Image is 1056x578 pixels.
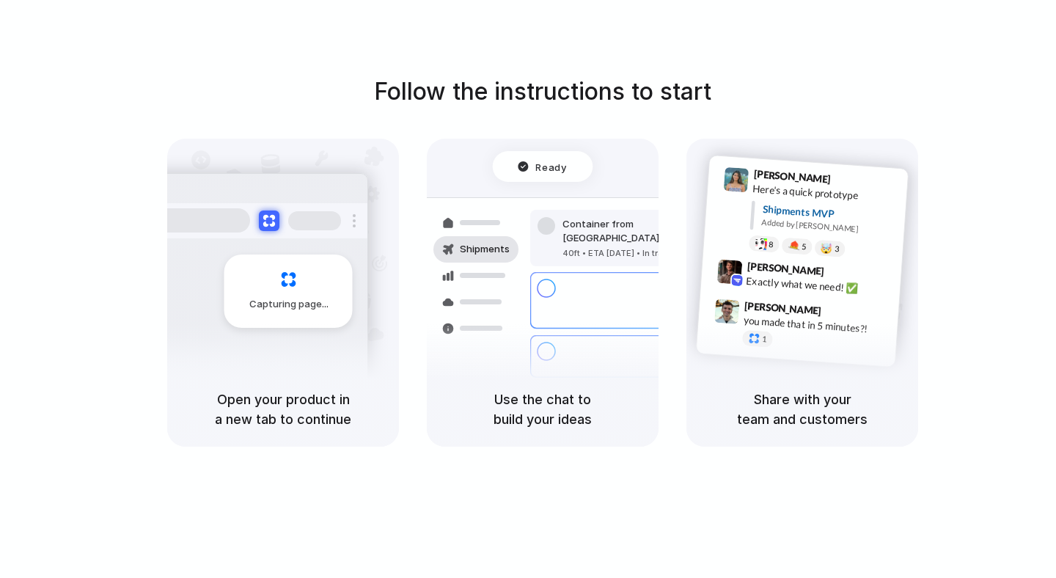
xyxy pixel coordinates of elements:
div: Exactly what we need! ✅ [746,273,892,298]
span: [PERSON_NAME] [747,257,824,279]
span: Capturing page [249,297,331,312]
h5: Use the chat to build your ideas [444,389,641,429]
span: 5 [802,242,807,250]
span: [PERSON_NAME] [744,297,822,318]
h5: Share with your team and customers [704,389,901,429]
span: Ready [536,159,567,174]
span: 3 [835,244,840,252]
div: Here's a quick prototype [752,180,899,205]
h1: Follow the instructions to start [374,74,711,109]
div: Added by [PERSON_NAME] [761,216,896,237]
span: 9:47 AM [826,304,856,322]
h5: Open your product in a new tab to continue [185,389,381,429]
div: you made that in 5 minutes?! [743,312,890,337]
span: 9:42 AM [829,265,859,282]
span: [PERSON_NAME] [753,166,831,187]
div: 40ft • ETA [DATE] • In transit [562,247,721,260]
div: Container from [GEOGRAPHIC_DATA] [562,217,721,246]
span: Shipments [460,242,510,257]
span: 9:41 AM [835,172,865,190]
div: 🤯 [821,243,833,254]
span: 8 [769,240,774,248]
div: Shipments MVP [762,201,898,225]
span: 1 [762,334,767,343]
